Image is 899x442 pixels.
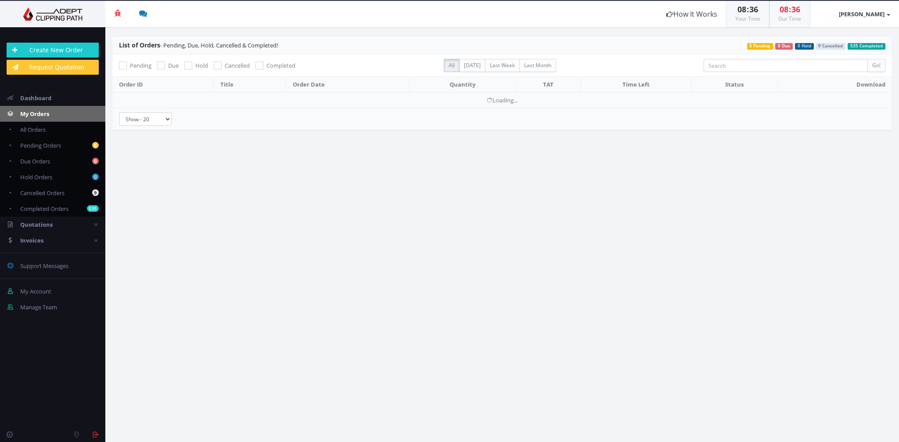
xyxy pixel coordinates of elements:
[737,4,746,14] span: 08
[581,77,691,93] th: Time Left
[112,77,214,93] th: Order ID
[867,59,885,72] input: Go!
[691,77,777,93] th: Status
[168,62,179,69] span: Due
[788,4,791,14] span: :
[20,205,68,213] span: Completed Orders
[119,41,278,49] span: - Pending, Due, Hold, Cancelled & Completed!
[747,43,773,50] span: 5 Pending
[839,10,885,18] strong: [PERSON_NAME]
[92,174,99,180] b: 0
[20,287,51,295] span: My Account
[112,92,892,108] td: Loading...
[225,62,250,69] span: Cancelled
[266,62,295,69] span: Completed
[20,110,49,118] span: My Orders
[20,189,65,197] span: Cancelled Orders
[516,77,581,93] th: TAT
[7,60,99,75] a: Request Quotation
[848,43,885,50] span: 535 Completed
[130,62,151,69] span: Pending
[704,59,868,72] input: Search
[810,1,899,27] a: [PERSON_NAME]
[92,142,99,149] b: 5
[746,4,749,14] span: :
[286,77,409,93] th: Order Date
[735,15,760,22] small: Your Time
[658,1,726,27] a: How It Works
[775,43,793,50] span: 0 Due
[795,43,814,50] span: 0 Hold
[816,43,846,50] span: 9 Cancelled
[7,7,99,21] img: Adept Graphics
[20,236,43,244] span: Invoices
[791,4,800,14] span: 36
[92,189,99,196] b: 9
[20,262,68,270] span: Support Messages
[20,94,51,102] span: Dashboard
[780,4,788,14] span: 08
[749,4,758,14] span: 36
[444,59,460,72] label: All
[119,41,160,49] span: List of Orders
[777,77,892,93] th: Download
[214,77,286,93] th: Title
[519,59,556,72] label: Last Month
[20,157,50,165] span: Due Orders
[778,15,801,22] small: Our Time
[485,59,520,72] label: Last Week
[819,5,837,23] img: timthumb.php
[20,221,53,228] span: Quotations
[7,43,99,58] a: Create New Order
[20,173,52,181] span: Hold Orders
[195,62,208,69] span: Hold
[449,80,475,88] span: Quantity
[92,158,99,164] b: 0
[20,303,57,311] span: Manage Team
[20,126,46,134] span: All Orders
[20,141,61,149] span: Pending Orders
[87,205,99,212] b: 535
[459,59,485,72] label: [DATE]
